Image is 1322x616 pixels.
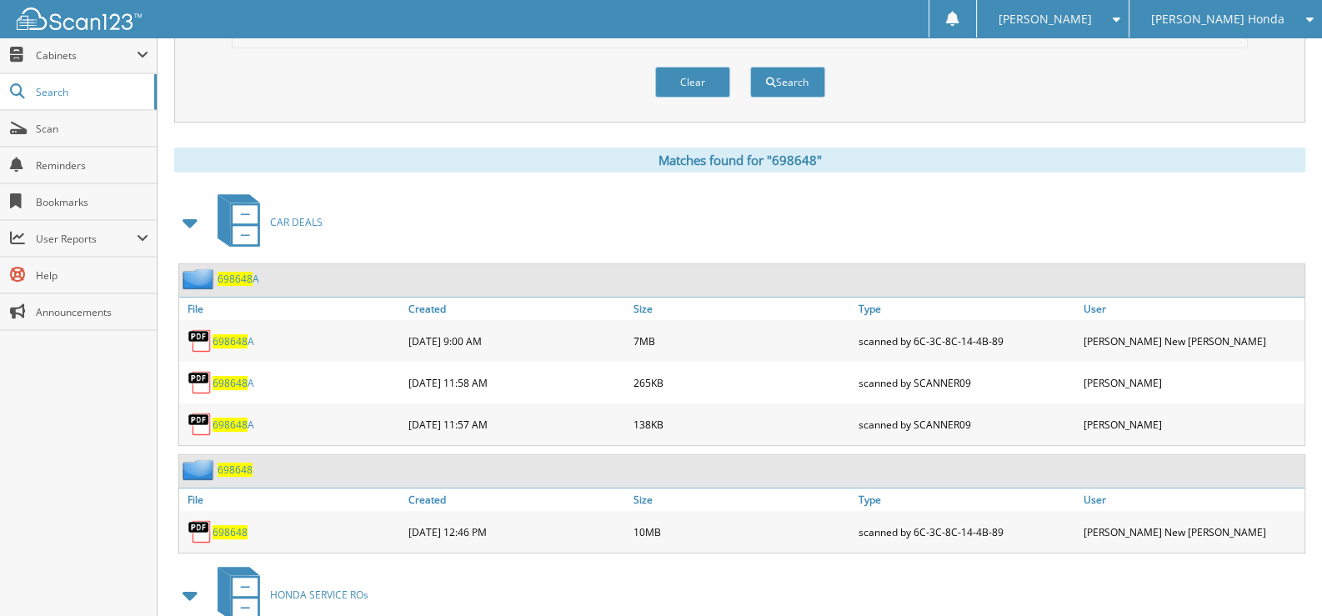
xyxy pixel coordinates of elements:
a: Type [854,298,1079,320]
a: 698648A [213,418,254,432]
span: Help [36,268,148,283]
a: 698648A [218,272,259,286]
div: [DATE] 9:00 AM [404,324,629,358]
div: [DATE] 11:57 AM [404,408,629,441]
div: 10MB [629,515,854,548]
span: User Reports [36,232,137,246]
div: [PERSON_NAME] New [PERSON_NAME] [1079,515,1304,548]
a: File [179,488,404,511]
a: Size [629,298,854,320]
a: Created [404,488,629,511]
div: [DATE] 12:46 PM [404,515,629,548]
img: PDF.png [188,412,213,437]
span: [PERSON_NAME] [998,14,1091,24]
span: 698648 [213,418,248,432]
span: Bookmarks [36,195,148,209]
a: User [1079,298,1304,320]
span: Search [36,85,146,99]
span: Cabinets [36,48,137,63]
span: Reminders [36,158,148,173]
span: 698648 [218,272,253,286]
span: Scan [36,122,148,136]
div: [DATE] 11:58 AM [404,366,629,399]
div: scanned by 6C-3C-8C-14-4B-89 [854,324,1079,358]
div: 265KB [629,366,854,399]
span: HONDA SERVICE ROs [270,588,368,602]
a: CAR DEALS [208,189,323,255]
div: [PERSON_NAME] New [PERSON_NAME] [1079,324,1304,358]
img: PDF.png [188,519,213,544]
span: CAR DEALS [270,215,323,229]
span: [PERSON_NAME] Honda [1151,14,1284,24]
span: 698648 [213,376,248,390]
a: 698648A [213,334,254,348]
a: User [1079,488,1304,511]
a: 698648 [218,463,253,477]
img: folder2.png [183,459,218,480]
a: Size [629,488,854,511]
div: scanned by SCANNER09 [854,408,1079,441]
img: scan123-logo-white.svg [17,8,142,30]
a: File [179,298,404,320]
div: 7MB [629,324,854,358]
img: PDF.png [188,370,213,395]
div: scanned by 6C-3C-8C-14-4B-89 [854,515,1079,548]
div: scanned by SCANNER09 [854,366,1079,399]
div: 138KB [629,408,854,441]
img: folder2.png [183,268,218,289]
img: PDF.png [188,328,213,353]
button: Clear [655,67,730,98]
div: [PERSON_NAME] [1079,366,1304,399]
a: Created [404,298,629,320]
span: Announcements [36,305,148,319]
a: Type [854,488,1079,511]
div: Matches found for "698648" [174,148,1305,173]
a: 698648A [213,376,254,390]
span: 698648 [213,334,248,348]
div: [PERSON_NAME] [1079,408,1304,441]
a: 698648 [213,525,248,539]
button: Search [750,67,825,98]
